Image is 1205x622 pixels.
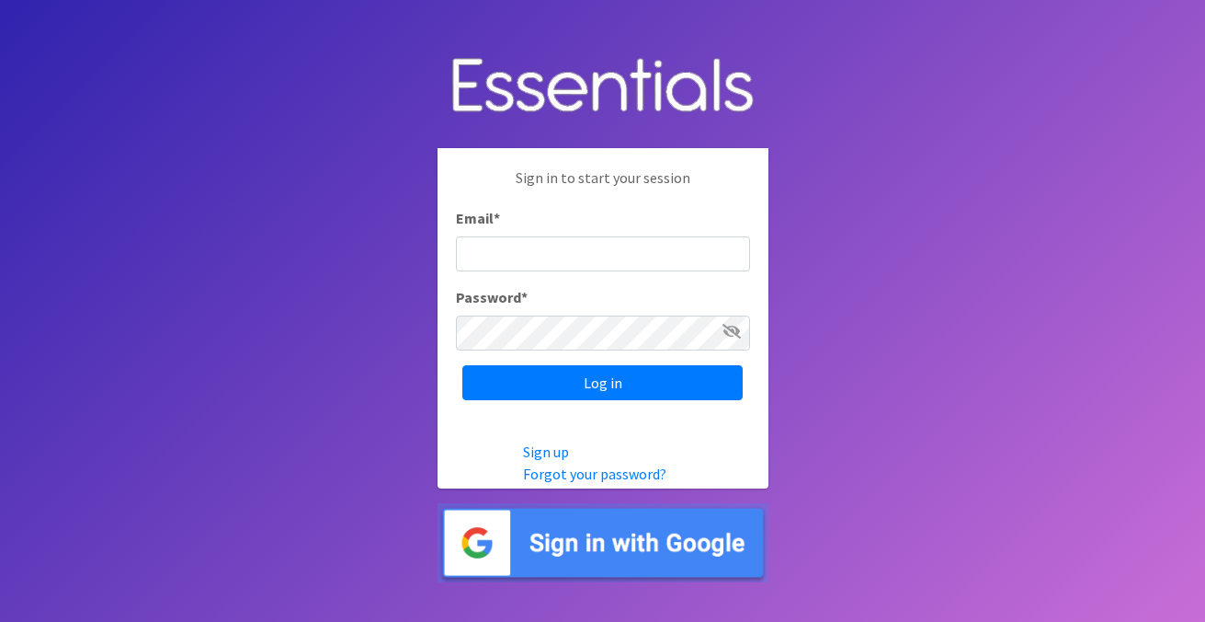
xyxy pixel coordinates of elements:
[523,443,569,461] a: Sign up
[456,167,750,207] p: Sign in to start your session
[438,503,768,583] img: Sign in with Google
[521,288,528,306] abbr: required
[456,286,528,308] label: Password
[494,209,500,227] abbr: required
[438,40,768,134] img: Human Essentials
[456,207,500,229] label: Email
[523,465,666,483] a: Forgot your password?
[462,365,743,400] input: Log in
